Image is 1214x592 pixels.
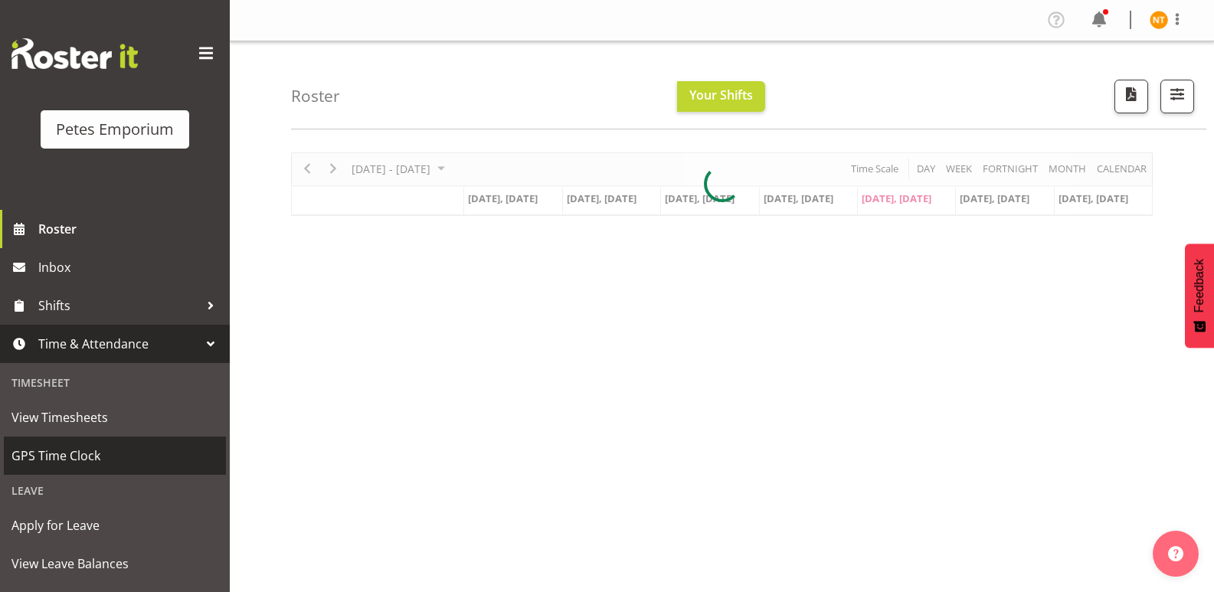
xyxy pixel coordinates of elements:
[4,367,226,398] div: Timesheet
[4,398,226,437] a: View Timesheets
[1160,80,1194,113] button: Filter Shifts
[1150,11,1168,29] img: nicole-thomson8388.jpg
[56,118,174,141] div: Petes Emporium
[689,87,753,103] span: Your Shifts
[4,475,226,506] div: Leave
[38,332,199,355] span: Time & Attendance
[1193,259,1206,312] span: Feedback
[38,256,222,279] span: Inbox
[38,294,199,317] span: Shifts
[11,444,218,467] span: GPS Time Clock
[1185,244,1214,348] button: Feedback - Show survey
[11,514,218,537] span: Apply for Leave
[11,406,218,429] span: View Timesheets
[677,81,765,112] button: Your Shifts
[38,218,222,240] span: Roster
[291,87,340,105] h4: Roster
[4,506,226,545] a: Apply for Leave
[1168,546,1183,561] img: help-xxl-2.png
[11,38,138,69] img: Rosterit website logo
[1114,80,1148,113] button: Download a PDF of the roster according to the set date range.
[11,552,218,575] span: View Leave Balances
[4,437,226,475] a: GPS Time Clock
[4,545,226,583] a: View Leave Balances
